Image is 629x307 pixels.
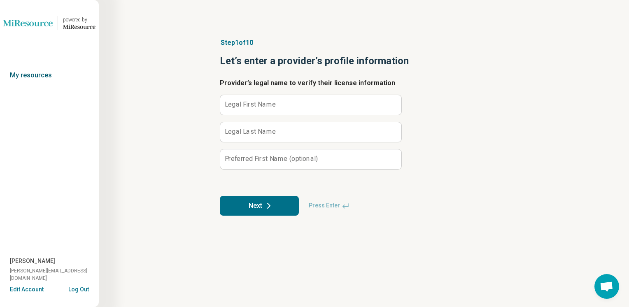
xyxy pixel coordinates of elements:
span: [PERSON_NAME][EMAIL_ADDRESS][DOMAIN_NAME] [10,267,99,282]
h1: Let’s enter a provider’s profile information [220,54,508,68]
span: [PERSON_NAME] [10,257,55,265]
a: Lionspowered by [3,13,96,33]
div: powered by [63,16,96,23]
span: Press Enter [304,196,355,216]
button: Next [220,196,299,216]
label: Legal First Name [225,101,276,108]
p: Step 1 of 10 [220,38,508,48]
img: Lions [3,13,53,33]
label: Legal Last Name [225,128,276,135]
label: Preferred First Name (optional) [225,156,318,162]
legend: Provider’s legal name to verify their license information [220,78,395,88]
button: Edit Account [10,285,44,294]
button: Log Out [68,285,89,292]
a: Open chat [594,274,619,299]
